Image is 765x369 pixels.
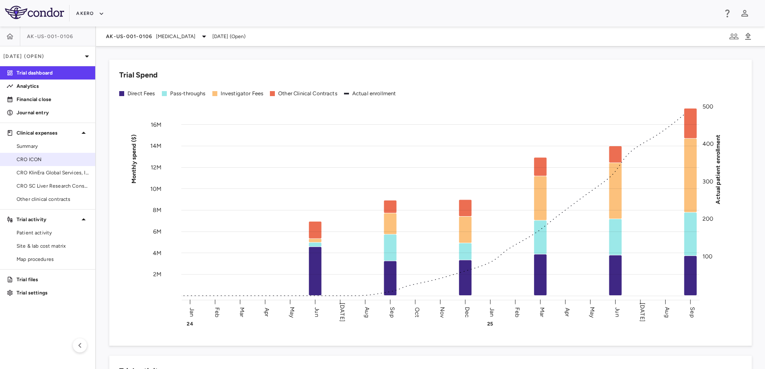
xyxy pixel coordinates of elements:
[5,6,64,19] img: logo-full-BYUhSk78.svg
[170,90,206,97] div: Pass-throughs
[539,307,546,317] text: Mar
[130,134,137,183] tspan: Monthly spend ($)
[17,229,89,236] span: Patient activity
[414,307,421,317] text: Oct
[106,33,153,40] span: AK-US-001-0106
[221,90,264,97] div: Investigator Fees
[76,7,104,20] button: Akero
[153,271,161,278] tspan: 2M
[488,307,496,316] text: Jan
[702,178,713,185] tspan: 300
[153,228,161,235] tspan: 6M
[17,129,79,137] p: Clinical expenses
[214,307,221,317] text: Feb
[17,169,89,176] span: CRO KlinEra Global Services, Inc
[439,306,446,318] text: Nov
[702,140,714,147] tspan: 400
[714,134,722,204] tspan: Actual patient enrollment
[17,142,89,150] span: Summary
[702,103,713,110] tspan: 500
[514,307,521,317] text: Feb
[17,289,89,297] p: Trial settings
[27,33,74,40] span: AK-US-001-0106
[702,215,713,222] tspan: 200
[664,307,671,317] text: Aug
[156,33,196,40] span: [MEDICAL_DATA]
[363,307,370,317] text: Aug
[17,69,89,77] p: Trial dashboard
[17,276,89,283] p: Trial files
[153,207,161,214] tspan: 8M
[3,53,82,60] p: [DATE] (Open)
[339,303,346,322] text: [DATE]
[589,306,596,318] text: May
[187,321,193,327] text: 24
[153,249,161,256] tspan: 4M
[17,256,89,263] span: Map procedures
[639,303,646,322] text: [DATE]
[278,90,337,97] div: Other Clinical Contracts
[352,90,396,97] div: Actual enrollment
[150,142,161,150] tspan: 14M
[702,253,712,260] tspan: 100
[263,307,270,316] text: Apr
[188,307,195,316] text: Jan
[313,307,320,317] text: Jun
[17,109,89,116] p: Journal entry
[464,306,471,317] text: Dec
[564,307,571,316] text: Apr
[487,321,493,327] text: 25
[389,307,396,317] text: Sep
[289,306,296,318] text: May
[689,307,696,317] text: Sep
[17,182,89,190] span: CRO SC Liver Research Consortium LLC
[127,90,155,97] div: Direct Fees
[17,242,89,250] span: Site & lab cost matrix
[151,121,161,128] tspan: 16M
[17,156,89,163] span: CRO ICON
[212,33,246,40] span: [DATE] (Open)
[17,216,79,223] p: Trial activity
[119,70,158,81] h6: Trial Spend
[151,164,161,171] tspan: 12M
[614,307,621,317] text: Jun
[17,96,89,103] p: Financial close
[17,195,89,203] span: Other clinical contracts
[150,185,161,192] tspan: 10M
[238,307,245,317] text: Mar
[17,82,89,90] p: Analytics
